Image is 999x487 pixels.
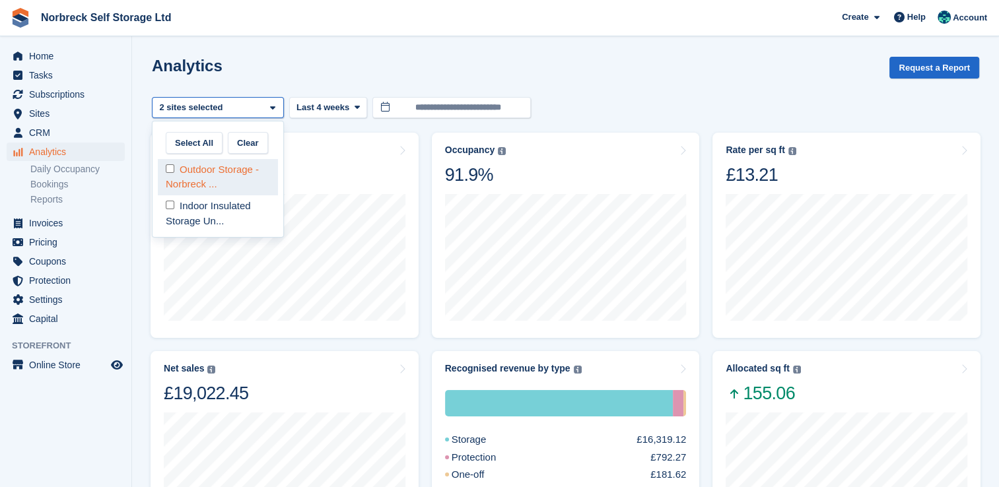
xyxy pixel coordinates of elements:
[29,123,108,142] span: CRM
[726,164,796,186] div: £13.21
[152,57,223,75] h2: Analytics
[158,159,278,195] div: Outdoor Storage - Norbreck ...
[109,357,125,373] a: Preview store
[7,290,125,309] a: menu
[953,11,987,24] span: Account
[788,147,796,155] img: icon-info-grey-7440780725fd019a000dd9b08b2336e03edf1995a4989e88bcd33f0948082b44.svg
[445,450,528,465] div: Protection
[445,432,518,447] div: Storage
[445,145,495,156] div: Occupancy
[498,147,506,155] img: icon-info-grey-7440780725fd019a000dd9b08b2336e03edf1995a4989e88bcd33f0948082b44.svg
[726,363,789,374] div: Allocated sq ft
[164,382,248,405] div: £19,022.45
[158,195,278,232] div: Indoor Insulated Storage Un...
[7,123,125,142] a: menu
[29,66,108,84] span: Tasks
[889,57,979,79] button: Request a Report
[7,214,125,232] a: menu
[29,309,108,328] span: Capital
[650,467,686,482] div: £181.62
[29,356,108,374] span: Online Store
[29,290,108,309] span: Settings
[29,143,108,161] span: Analytics
[574,366,582,373] img: icon-info-grey-7440780725fd019a000dd9b08b2336e03edf1995a4989e88bcd33f0948082b44.svg
[289,97,367,119] button: Last 4 weeks
[30,178,125,191] a: Bookings
[445,390,673,416] div: Storage
[7,309,125,328] a: menu
[726,145,784,156] div: Rate per sq ft
[207,366,215,373] img: icon-info-grey-7440780725fd019a000dd9b08b2336e03edf1995a4989e88bcd33f0948082b44.svg
[7,47,125,65] a: menu
[157,101,228,114] div: 2 sites selected
[7,356,125,374] a: menu
[938,11,951,24] img: Sally King
[793,366,801,373] img: icon-info-grey-7440780725fd019a000dd9b08b2336e03edf1995a4989e88bcd33f0948082b44.svg
[637,432,686,447] div: £16,319.12
[296,101,349,114] span: Last 4 weeks
[228,132,268,154] button: Clear
[7,66,125,84] a: menu
[29,47,108,65] span: Home
[907,11,926,24] span: Help
[36,7,176,28] a: Norbreck Self Storage Ltd
[12,339,131,352] span: Storefront
[166,132,223,154] button: Select All
[445,467,516,482] div: One-off
[673,390,684,416] div: Protection
[726,382,800,405] span: 155.06
[29,271,108,290] span: Protection
[7,85,125,104] a: menu
[30,193,125,206] a: Reports
[445,363,570,374] div: Recognised revenue by type
[29,233,108,251] span: Pricing
[7,233,125,251] a: menu
[30,163,125,176] a: Daily Occupancy
[29,104,108,123] span: Sites
[7,252,125,271] a: menu
[683,390,686,416] div: One-off
[445,164,506,186] div: 91.9%
[29,252,108,271] span: Coupons
[11,8,30,28] img: stora-icon-8386f47178a22dfd0bd8f6a31ec36ba5ce8667c1dd55bd0f319d3a0aa187defe.svg
[164,363,204,374] div: Net sales
[29,85,108,104] span: Subscriptions
[7,104,125,123] a: menu
[7,271,125,290] a: menu
[7,143,125,161] a: menu
[29,214,108,232] span: Invoices
[842,11,868,24] span: Create
[650,450,686,465] div: £792.27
